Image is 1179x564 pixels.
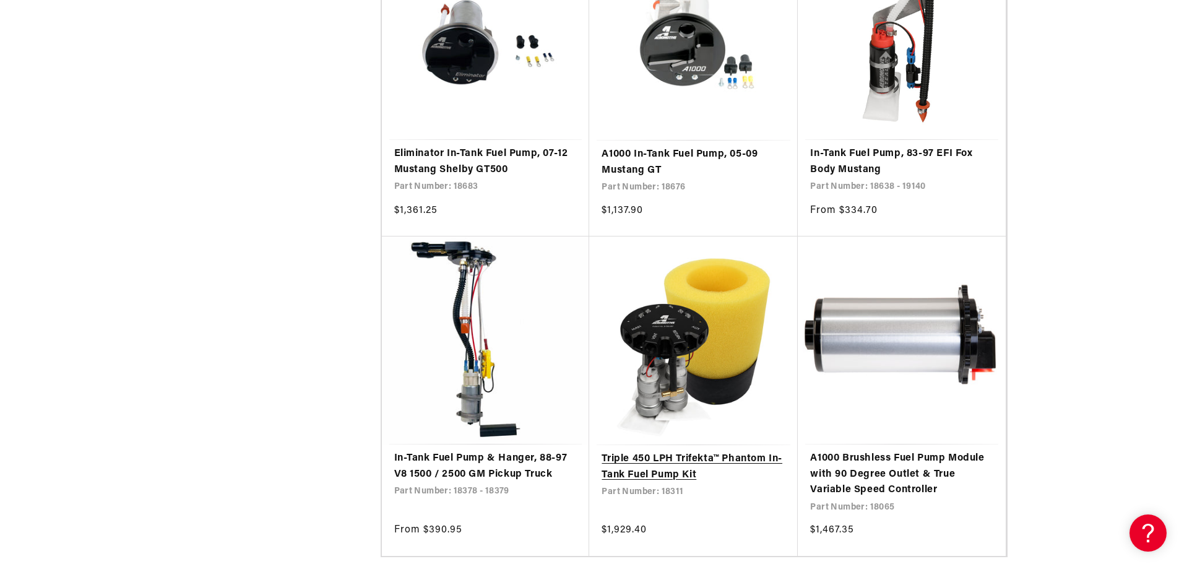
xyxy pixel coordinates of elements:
[810,146,993,178] a: In-Tank Fuel Pump, 83-97 EFI Fox Body Mustang
[394,451,577,482] a: In-Tank Fuel Pump & Hanger, 88-97 V8 1500 / 2500 GM Pickup Truck
[394,146,577,178] a: Eliminator In-Tank Fuel Pump, 07-12 Mustang Shelby GT500
[810,451,993,498] a: A1000 Brushless Fuel Pump Module with 90 Degree Outlet & True Variable Speed Controller
[602,147,785,178] a: A1000 In-Tank Fuel Pump, 05-09 Mustang GT
[602,451,785,483] a: Triple 450 LPH Trifekta™ Phantom In-Tank Fuel Pump Kit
